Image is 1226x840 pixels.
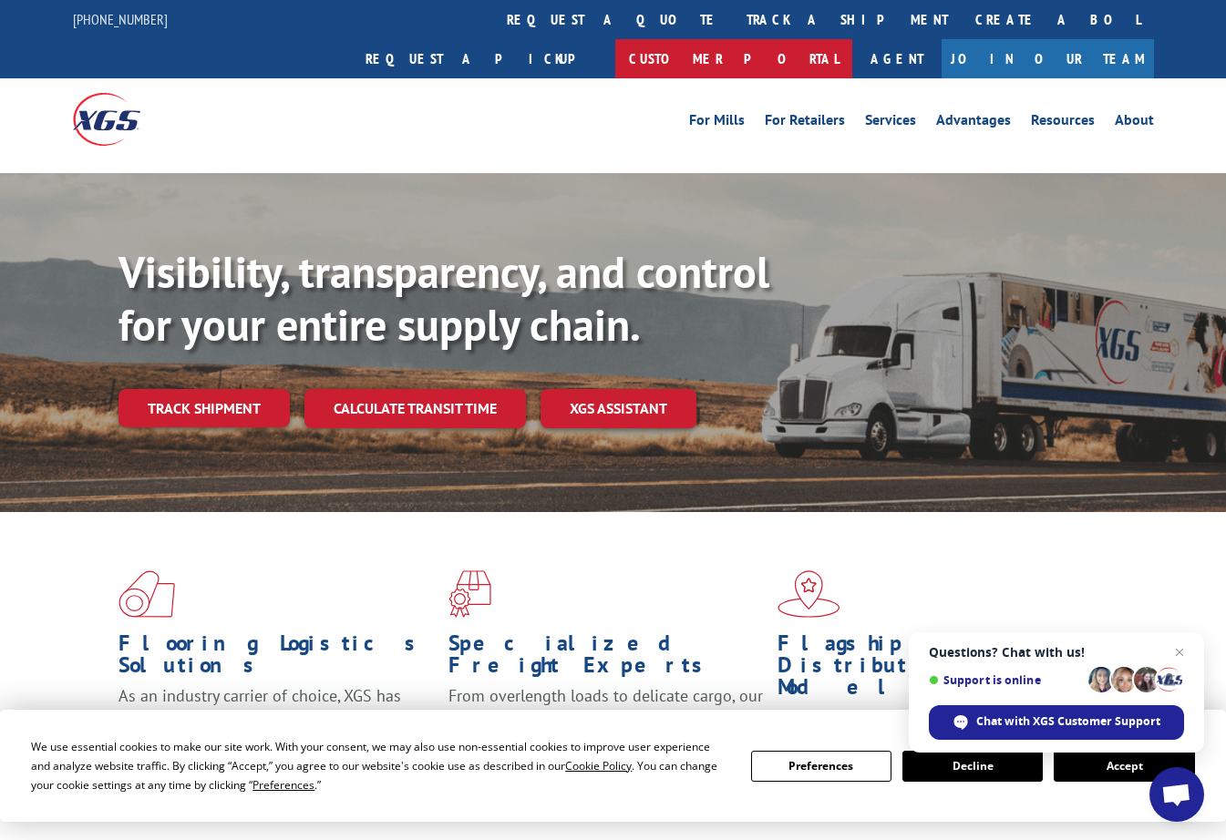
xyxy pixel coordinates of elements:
[118,632,435,685] h1: Flooring Logistics Solutions
[118,389,290,427] a: Track shipment
[942,39,1154,78] a: Join Our Team
[852,39,942,78] a: Agent
[778,707,1063,772] span: Our agile distribution network gives you nationwide inventory management on demand.
[1031,113,1095,133] a: Resources
[118,570,175,618] img: xgs-icon-total-supply-chain-intelligence-red
[73,10,168,28] a: [PHONE_NUMBER]
[448,685,765,766] p: From overlength loads to delicate cargo, our experienced staff knows the best way to move your fr...
[31,737,728,794] div: We use essential cookies to make our site work. With your consent, we may also use non-essential ...
[304,389,526,428] a: Calculate transit time
[751,751,891,782] button: Preferences
[929,645,1184,660] span: Questions? Chat with us!
[448,632,765,685] h1: Specialized Freight Experts
[541,389,696,428] a: XGS ASSISTANT
[689,113,745,133] a: For Mills
[902,751,1043,782] button: Decline
[778,570,840,618] img: xgs-icon-flagship-distribution-model-red
[778,632,1094,707] h1: Flagship Distribution Model
[1169,641,1190,663] span: Close chat
[565,758,632,773] span: Cookie Policy
[976,713,1160,730] span: Chat with XGS Customer Support
[118,243,769,353] b: Visibility, transparency, and control for your entire supply chain.
[929,705,1184,740] div: Chat with XGS Customer Support
[865,113,916,133] a: Services
[929,673,1082,687] span: Support is online
[615,39,852,78] a: Customer Portal
[118,685,401,750] span: As an industry carrier of choice, XGS has brought innovation and dedication to flooring logistics...
[1115,113,1154,133] a: About
[352,39,615,78] a: Request a pickup
[1054,751,1194,782] button: Accept
[765,113,845,133] a: For Retailers
[252,777,314,793] span: Preferences
[1149,767,1204,822] div: Open chat
[448,570,491,618] img: xgs-icon-focused-on-flooring-red
[936,113,1011,133] a: Advantages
